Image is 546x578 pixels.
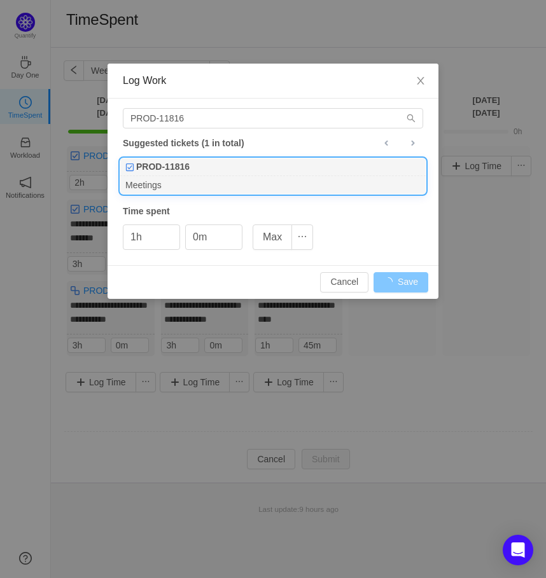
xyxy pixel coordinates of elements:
[136,160,190,174] b: PROD-11816
[120,176,426,193] div: Meetings
[503,535,533,565] div: Open Intercom Messenger
[123,205,423,218] div: Time spent
[123,74,423,88] div: Log Work
[291,224,313,250] button: icon: ellipsis
[320,272,368,292] button: Cancel
[403,64,438,99] button: Close
[123,108,423,128] input: Search
[407,114,416,123] i: icon: search
[125,163,134,172] img: 10318
[123,135,423,151] div: Suggested tickets (1 in total)
[416,76,426,86] i: icon: close
[253,224,292,250] button: Max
